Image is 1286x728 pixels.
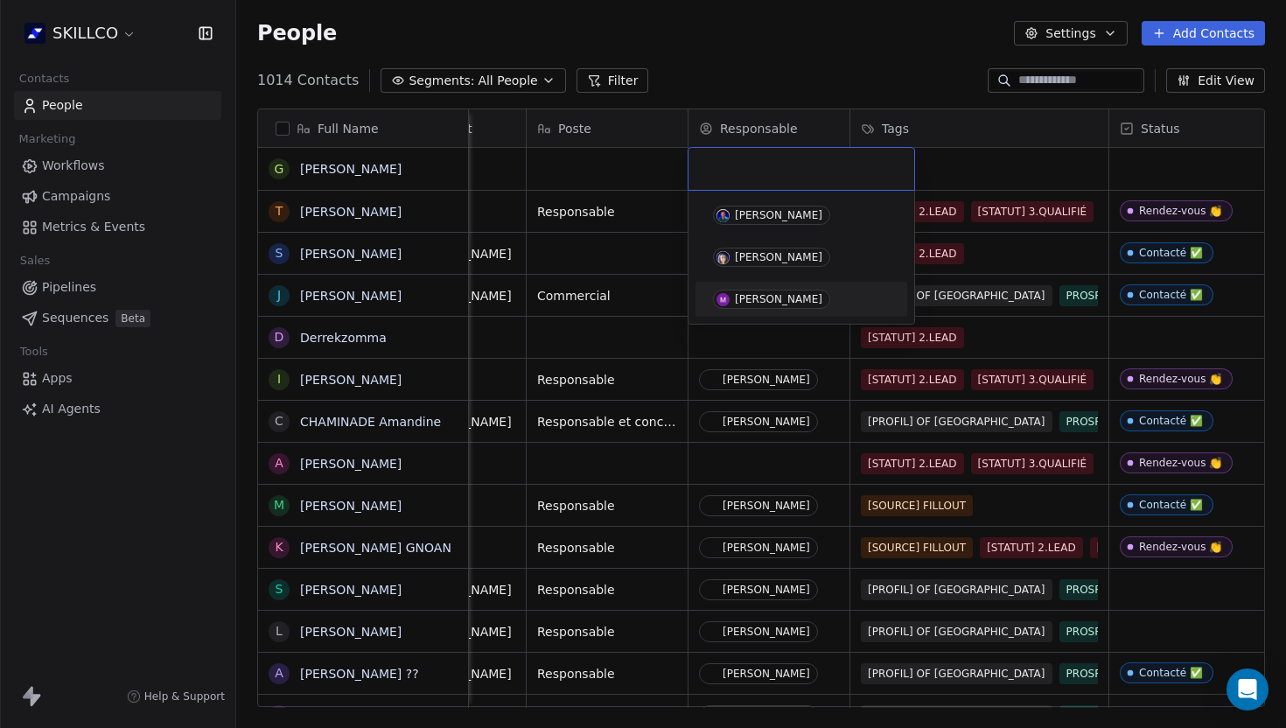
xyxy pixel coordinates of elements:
[716,209,730,222] img: A
[716,293,730,306] img: M
[735,251,822,263] div: [PERSON_NAME]
[695,198,907,317] div: Suggestions
[716,251,730,264] img: N
[735,209,822,221] div: [PERSON_NAME]
[735,293,822,305] div: [PERSON_NAME]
